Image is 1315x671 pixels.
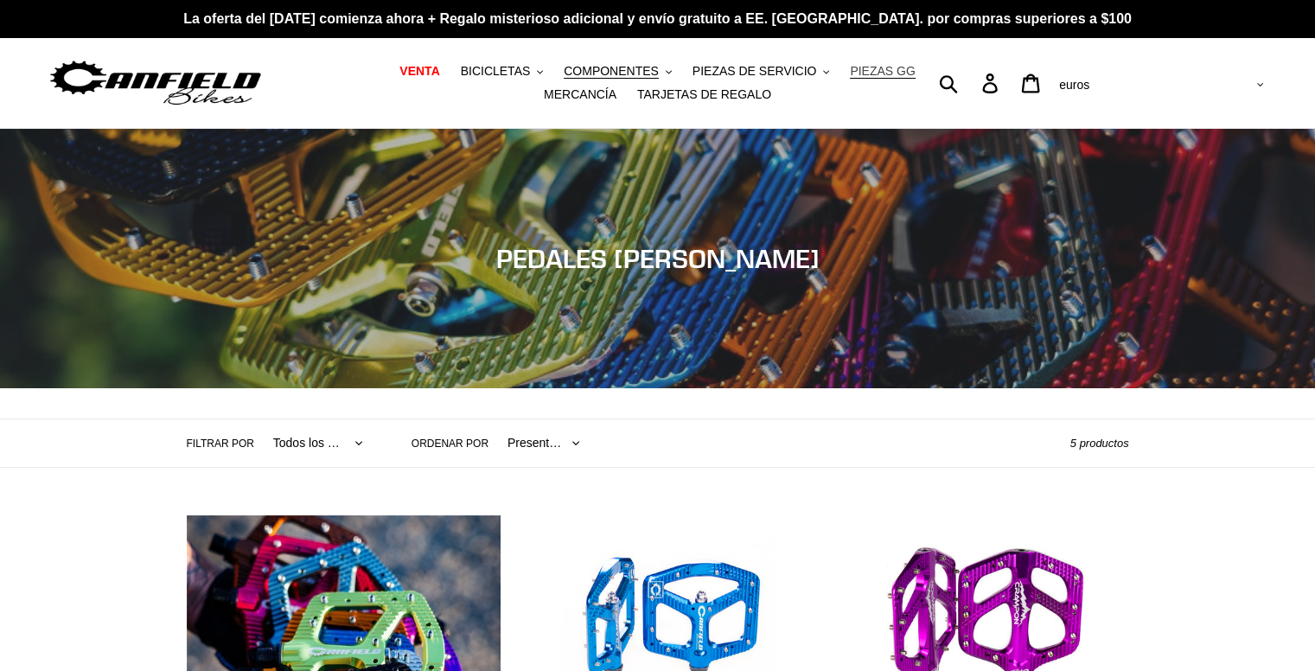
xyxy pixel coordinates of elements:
a: MERCANCÍA [535,83,625,106]
button: COMPONENTES [555,60,680,83]
font: PIEZAS GG [850,64,915,78]
a: VENTA [391,60,448,83]
a: PIEZAS GG [841,60,923,83]
img: Bicicletas Canfield [48,56,264,111]
font: Ordenar por [412,438,488,450]
font: BICICLETAS [461,64,531,78]
font: 5 productos [1070,437,1129,450]
font: COMPONENTES [564,64,659,78]
font: PEDALES [PERSON_NAME] [496,243,820,274]
font: TARJETAS DE REGALO [637,87,771,101]
font: VENTA [399,64,439,78]
a: TARJETAS DE REGALO [629,83,780,106]
button: PIEZAS DE SERVICIO [684,60,839,83]
font: MERCANCÍA [544,87,616,101]
font: PIEZAS DE SERVICIO [693,64,817,78]
button: BICICLETAS [452,60,552,83]
font: Filtrar por [187,438,254,450]
input: Buscar [948,64,993,102]
font: La oferta del [DATE] comienza ahora + Regalo misterioso adicional y envío gratuito a EE. [GEOGRAP... [183,11,1132,26]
